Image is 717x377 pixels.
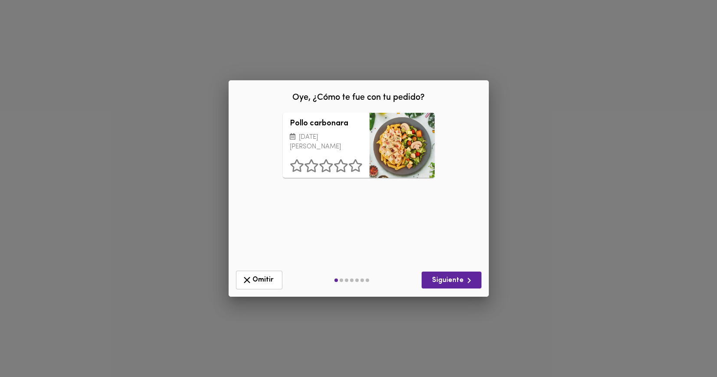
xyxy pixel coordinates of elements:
[242,275,277,285] span: Omitir
[429,275,475,286] span: Siguiente
[370,113,435,178] div: Pollo carbonara
[290,133,363,152] p: [DATE][PERSON_NAME]
[422,272,481,288] button: Siguiente
[667,327,708,368] iframe: Messagebird Livechat Widget
[292,93,425,102] span: Oye, ¿Cómo te fue con tu pedido?
[236,271,282,289] button: Omitir
[290,120,363,128] h3: Pollo carbonara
